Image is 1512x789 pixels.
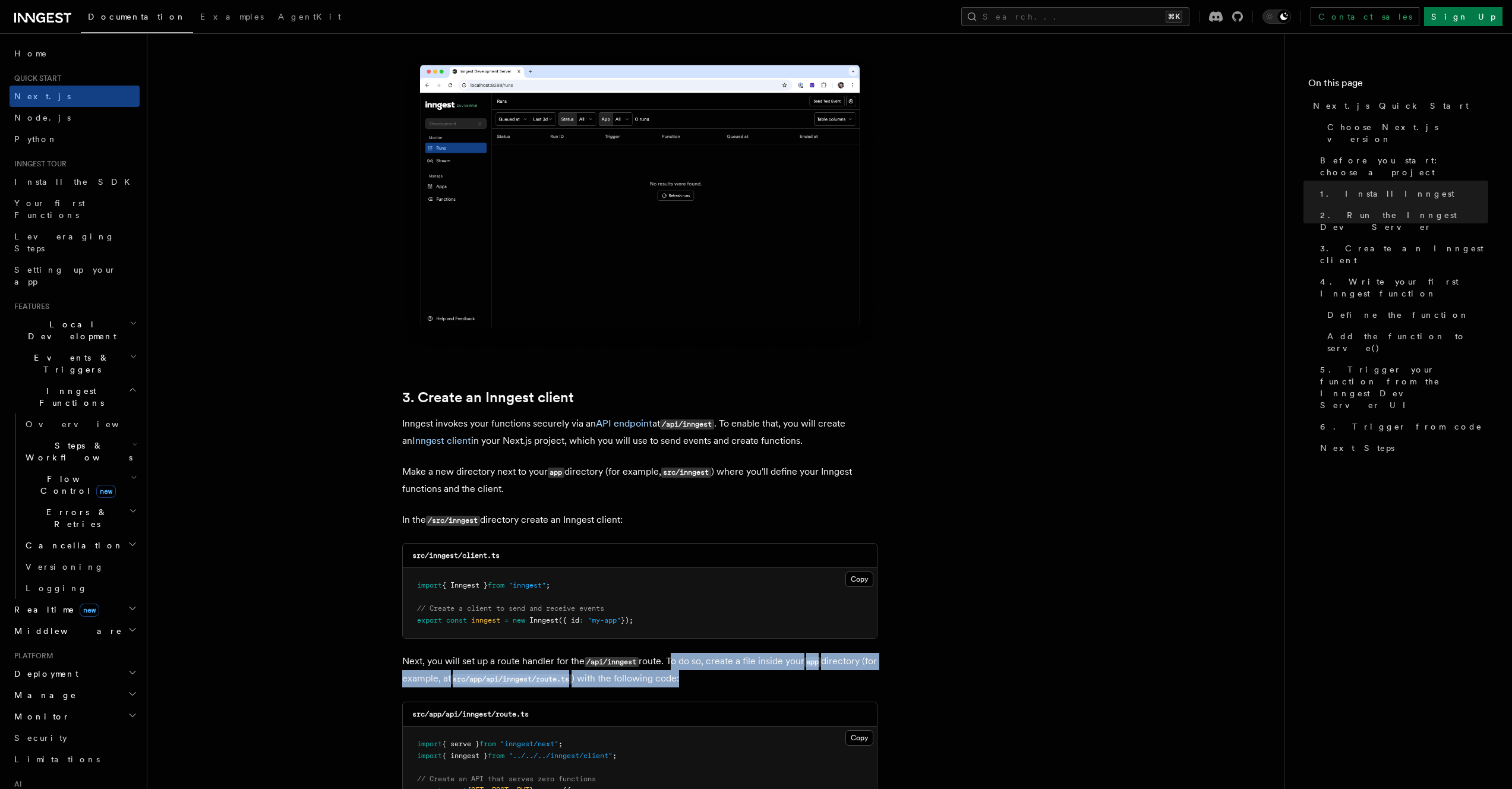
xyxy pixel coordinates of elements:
[21,468,140,501] button: Flow Controlnew
[10,651,53,661] span: Platform
[442,752,488,760] span: { inngest }
[417,752,442,760] span: import
[412,435,471,446] a: Inngest client
[10,625,122,637] span: Middleware
[10,749,140,770] a: Limitations
[21,577,140,599] a: Logging
[21,506,129,530] span: Errors & Retries
[417,740,442,748] span: import
[10,314,140,347] button: Local Development
[10,347,140,380] button: Events & Triggers
[10,352,130,375] span: Events & Triggers
[10,43,140,64] a: Home
[1166,11,1182,23] kbd: ⌘K
[479,740,496,748] span: from
[1320,364,1488,411] span: 5. Trigger your function from the Inngest Dev Server UI
[10,711,70,722] span: Monitor
[26,562,104,572] span: Versioning
[585,657,639,667] code: /api/inngest
[10,684,140,706] button: Manage
[1308,95,1488,116] a: Next.js Quick Start
[10,302,49,311] span: Features
[14,48,48,59] span: Home
[412,710,529,718] code: src/app/api/inngest/route.ts
[1322,116,1488,150] a: Choose Next.js version
[613,752,617,760] span: ;
[10,226,140,259] a: Leveraging Steps
[417,775,596,783] span: // Create an API that serves zero functions
[661,468,711,478] code: src/inngest
[26,419,148,429] span: Overview
[1313,100,1469,112] span: Next.js Quick Start
[10,727,140,749] a: Security
[1327,330,1488,354] span: Add the function to serve()
[412,551,500,560] code: src/inngest/client.ts
[1311,7,1419,26] a: Contact sales
[200,12,264,21] span: Examples
[446,616,467,624] span: const
[1320,421,1482,433] span: 6. Trigger from code
[10,380,140,414] button: Inngest Functions
[278,12,341,21] span: AgentKit
[529,616,558,624] span: Inngest
[1315,437,1488,459] a: Next Steps
[10,779,22,789] span: AI
[402,389,574,406] a: 3. Create an Inngest client
[10,414,140,599] div: Inngest Functions
[1315,183,1488,204] a: 1. Install Inngest
[500,740,558,748] span: "inngest/next"
[417,581,442,589] span: import
[1320,242,1488,266] span: 3. Create an Inngest client
[21,435,140,468] button: Steps & Workflows
[21,539,124,551] span: Cancellation
[193,4,271,32] a: Examples
[845,572,873,587] button: Copy
[1320,209,1488,233] span: 2. Run the Inngest Dev Server
[21,440,132,463] span: Steps & Workflows
[10,663,140,684] button: Deployment
[402,53,877,352] img: Inngest Dev Server's 'Runs' tab with no data
[21,414,140,435] a: Overview
[402,653,877,687] p: Next, you will set up a route handler for the route. To do so, create a file inside your director...
[10,107,140,128] a: Node.js
[10,259,140,292] a: Setting up your app
[10,668,78,680] span: Deployment
[558,740,563,748] span: ;
[504,616,509,624] span: =
[21,501,140,535] button: Errors & Retries
[80,604,99,617] span: new
[1327,309,1469,321] span: Define the function
[14,755,100,764] span: Limitations
[660,419,714,430] code: /api/inngest
[451,674,572,684] code: src/app/api/inngest/route.ts
[488,752,504,760] span: from
[14,113,71,122] span: Node.js
[845,730,873,746] button: Copy
[14,91,71,101] span: Next.js
[1320,154,1488,178] span: Before you start: choose a project
[402,512,877,529] p: In the directory create an Inngest client:
[1322,304,1488,326] a: Define the function
[1315,271,1488,304] a: 4. Write your first Inngest function
[96,485,116,498] span: new
[10,318,130,342] span: Local Development
[14,232,115,253] span: Leveraging Steps
[488,581,504,589] span: from
[10,620,140,642] button: Middleware
[1315,359,1488,416] a: 5. Trigger your function from the Inngest Dev Server UI
[1308,76,1488,95] h4: On this page
[21,556,140,577] a: Versioning
[426,516,480,526] code: /src/inngest
[1320,442,1394,454] span: Next Steps
[509,752,613,760] span: "../../../inngest/client"
[10,706,140,727] button: Monitor
[961,7,1189,26] button: Search...⌘K
[442,740,479,748] span: { serve }
[1315,150,1488,183] a: Before you start: choose a project
[1315,238,1488,271] a: 3. Create an Inngest client
[10,604,99,616] span: Realtime
[1315,204,1488,238] a: 2. Run the Inngest Dev Server
[546,581,550,589] span: ;
[1322,326,1488,359] a: Add the function to serve()
[10,159,67,169] span: Inngest tour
